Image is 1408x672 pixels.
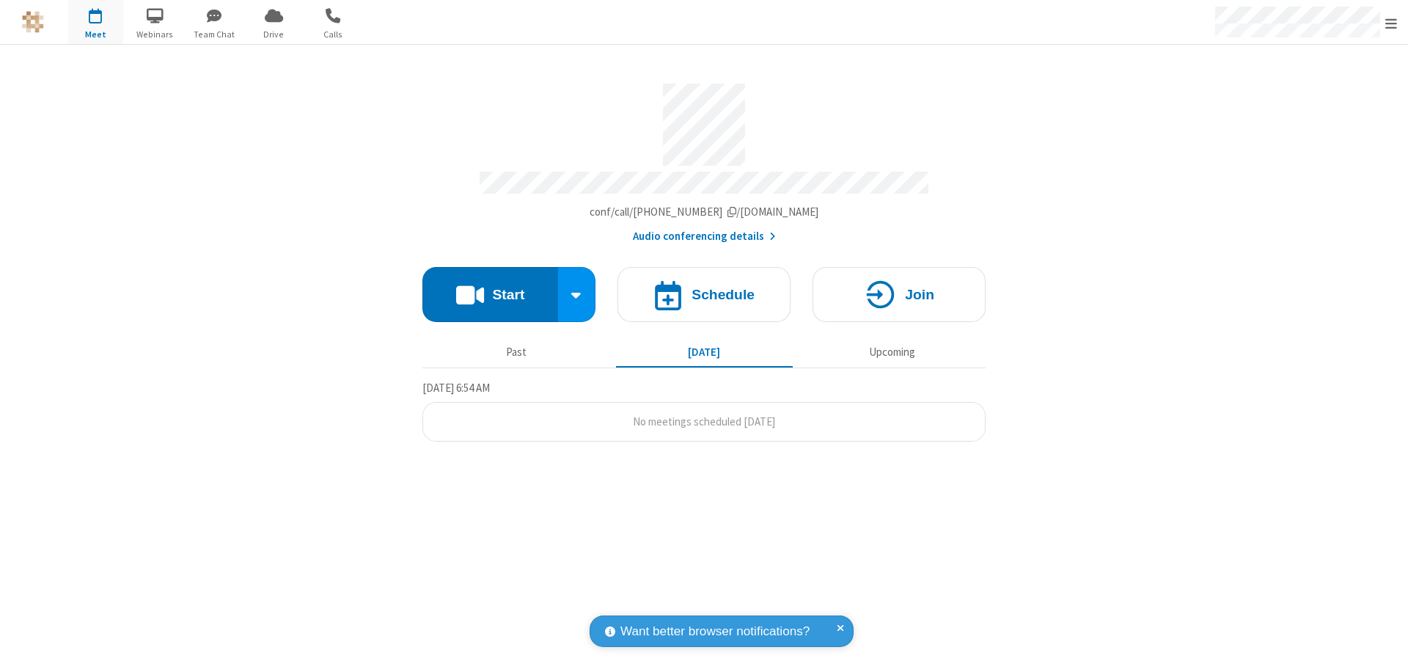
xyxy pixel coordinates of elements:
[68,28,123,41] span: Meet
[187,28,242,41] span: Team Chat
[422,381,490,395] span: [DATE] 6:54 AM
[128,28,183,41] span: Webinars
[620,622,810,641] span: Want better browser notifications?
[558,267,596,322] div: Start conference options
[804,338,980,366] button: Upcoming
[617,267,791,322] button: Schedule
[492,288,524,302] h4: Start
[422,267,558,322] button: Start
[422,379,986,442] section: Today's Meetings
[633,414,775,428] span: No meetings scheduled [DATE]
[616,338,793,366] button: [DATE]
[590,205,819,219] span: Copy my meeting room link
[813,267,986,322] button: Join
[428,338,605,366] button: Past
[905,288,934,302] h4: Join
[692,288,755,302] h4: Schedule
[590,204,819,221] button: Copy my meeting room linkCopy my meeting room link
[422,73,986,245] section: Account details
[633,228,776,245] button: Audio conferencing details
[246,28,301,41] span: Drive
[306,28,361,41] span: Calls
[22,11,44,33] img: QA Selenium DO NOT DELETE OR CHANGE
